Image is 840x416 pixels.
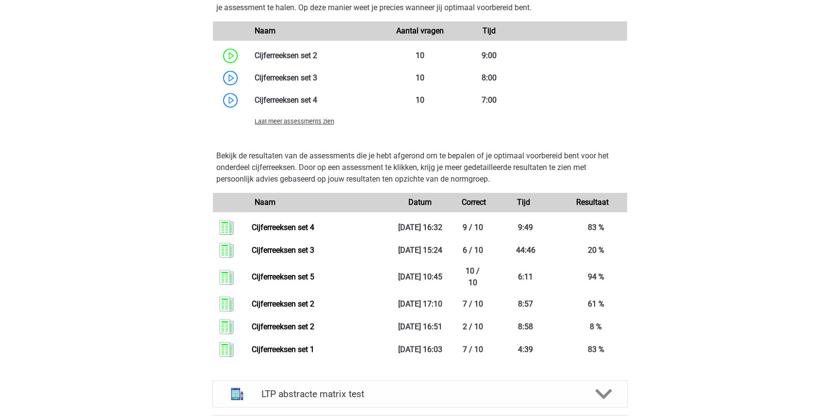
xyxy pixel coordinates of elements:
div: Cijferreeksen set 3 [247,72,386,84]
div: Datum [386,197,454,208]
div: Cijferreeksen set 4 [247,94,386,106]
div: Tijd [454,25,523,37]
div: Aantal vragen [386,25,454,37]
a: abstracte matrices LTP abstracte matrix test [209,380,631,407]
a: Cijferreeksen set 2 [251,299,314,308]
a: Cijferreeksen set 1 [251,345,314,354]
span: Laat meer assessments zien [255,118,334,125]
div: Naam [247,25,386,37]
a: Cijferreeksen set 5 [251,272,314,281]
a: Cijferreeksen set 4 [251,223,314,232]
div: Cijferreeksen set 2 [247,50,386,62]
h4: LTP abstracte matrix test [261,388,579,400]
div: Naam [247,197,386,208]
a: Cijferreeksen set 3 [251,246,314,255]
p: Bekijk de resultaten van de assessments die je hebt afgerond om te bepalen of je optimaal voorber... [216,150,624,185]
div: Tijd [489,197,558,208]
img: abstracte matrices [225,381,250,406]
a: Cijferreeksen set 2 [251,322,314,331]
div: Resultaat [558,197,627,208]
div: Correct [454,197,489,208]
